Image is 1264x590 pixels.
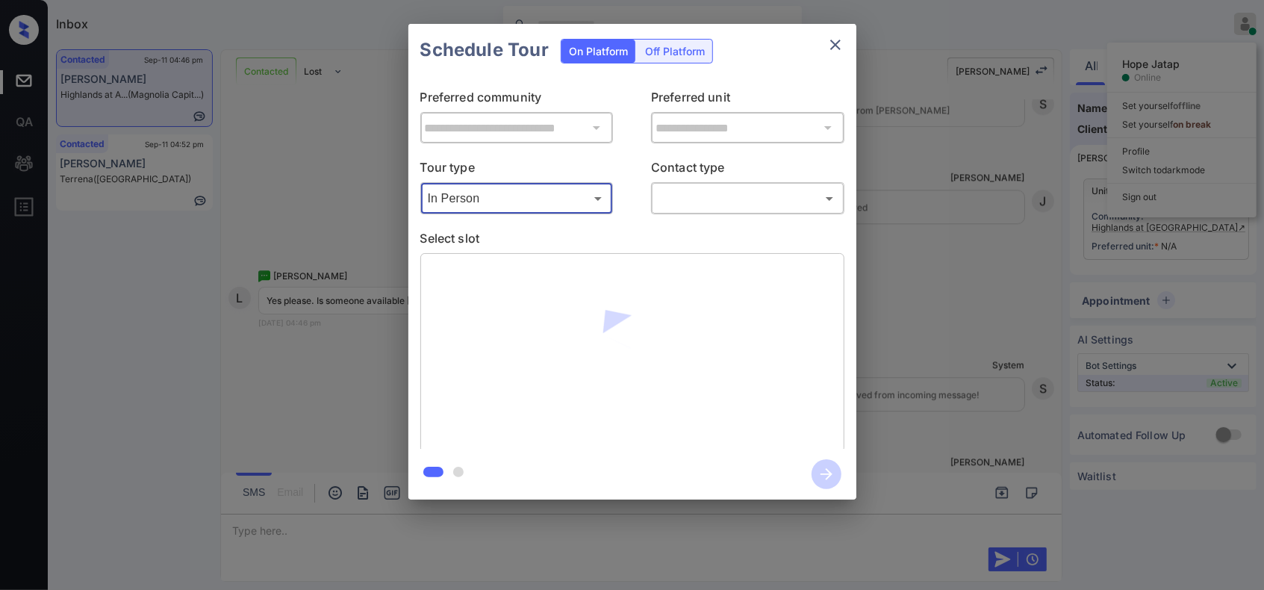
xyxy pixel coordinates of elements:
[420,158,614,182] p: Tour type
[424,186,610,211] div: In Person
[638,40,712,63] div: Off Platform
[651,158,844,182] p: Contact type
[561,40,635,63] div: On Platform
[651,88,844,112] p: Preferred unit
[408,24,561,76] h2: Schedule Tour
[821,30,850,60] button: close
[420,229,844,253] p: Select slot
[544,265,720,441] img: loaderv1.7921fd1ed0a854f04152.gif
[420,88,614,112] p: Preferred community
